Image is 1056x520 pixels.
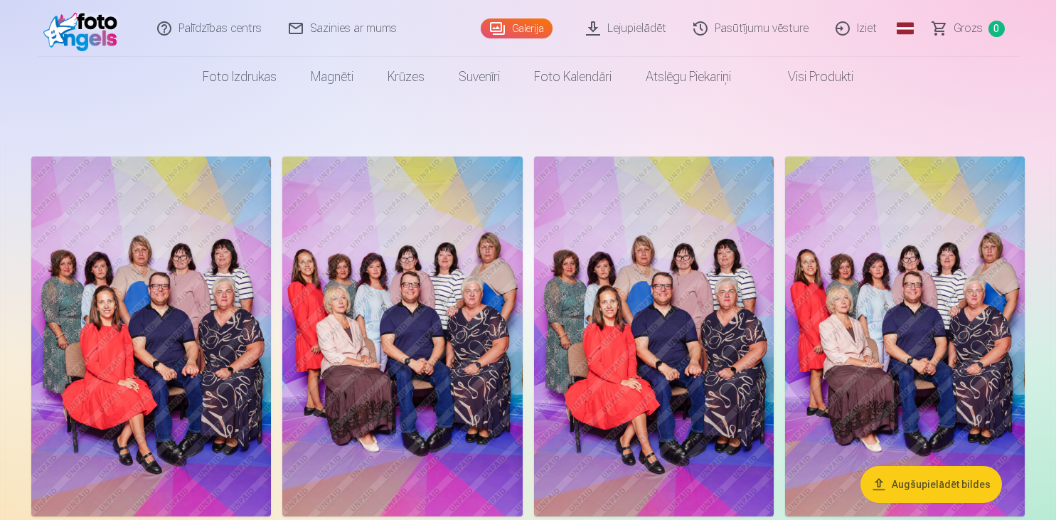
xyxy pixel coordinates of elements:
a: Visi produkti [748,57,870,97]
a: Foto izdrukas [186,57,294,97]
img: /fa1 [43,6,125,51]
span: Grozs [954,20,983,37]
span: 0 [988,21,1005,37]
a: Galerija [481,18,553,38]
a: Magnēti [294,57,370,97]
a: Foto kalendāri [517,57,629,97]
a: Krūzes [370,57,442,97]
a: Suvenīri [442,57,517,97]
a: Atslēgu piekariņi [629,57,748,97]
button: Augšupielādēt bildes [860,466,1002,503]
